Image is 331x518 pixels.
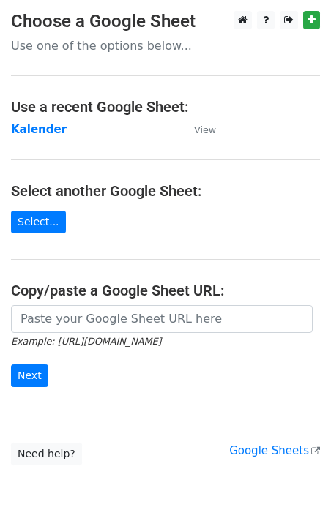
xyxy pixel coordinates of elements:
a: Kalender [11,123,67,136]
a: View [179,123,216,136]
p: Use one of the options below... [11,38,320,53]
input: Next [11,364,48,387]
small: Example: [URL][DOMAIN_NAME] [11,336,161,347]
h4: Select another Google Sheet: [11,182,320,200]
h4: Copy/paste a Google Sheet URL: [11,282,320,299]
input: Paste your Google Sheet URL here [11,305,313,333]
a: Select... [11,211,66,233]
h4: Use a recent Google Sheet: [11,98,320,116]
h3: Choose a Google Sheet [11,11,320,32]
a: Google Sheets [229,444,320,457]
a: Need help? [11,443,82,465]
small: View [194,124,216,135]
